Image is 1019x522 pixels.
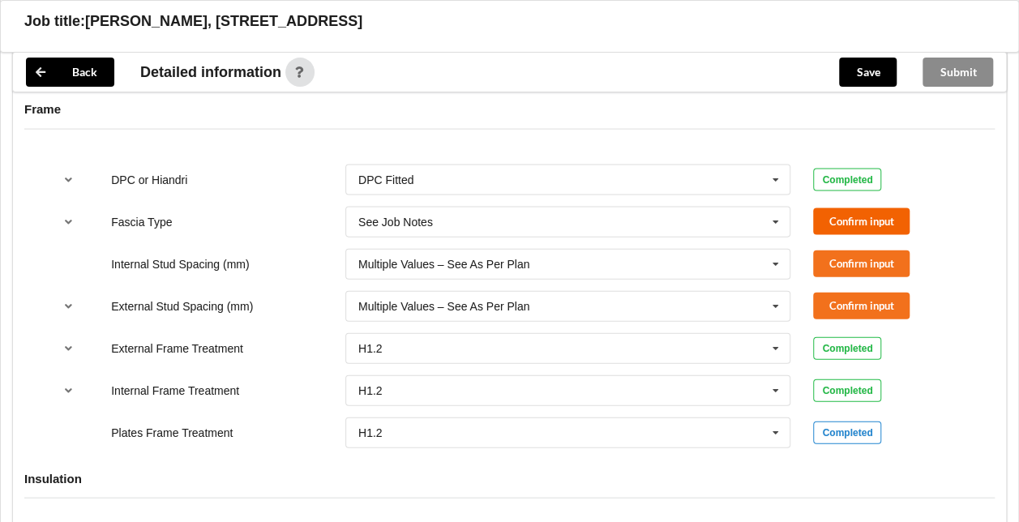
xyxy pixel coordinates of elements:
[53,292,84,321] button: reference-toggle
[813,250,910,277] button: Confirm input
[53,208,84,237] button: reference-toggle
[813,169,881,191] div: Completed
[358,174,413,186] div: DPC Fitted
[111,342,243,355] label: External Frame Treatment
[111,258,249,271] label: Internal Stud Spacing (mm)
[358,259,529,270] div: Multiple Values – See As Per Plan
[140,65,281,79] span: Detailed information
[813,293,910,319] button: Confirm input
[24,471,995,486] h4: Insulation
[85,12,362,31] h3: [PERSON_NAME], [STREET_ADDRESS]
[358,343,383,354] div: H1.2
[111,426,233,439] label: Plates Frame Treatment
[53,334,84,363] button: reference-toggle
[813,208,910,235] button: Confirm input
[839,58,897,87] button: Save
[24,12,85,31] h3: Job title:
[111,216,172,229] label: Fascia Type
[358,427,383,439] div: H1.2
[358,301,529,312] div: Multiple Values – See As Per Plan
[53,376,84,405] button: reference-toggle
[53,165,84,195] button: reference-toggle
[358,385,383,396] div: H1.2
[111,384,239,397] label: Internal Frame Treatment
[111,300,253,313] label: External Stud Spacing (mm)
[111,173,187,186] label: DPC or Hiandri
[813,337,881,360] div: Completed
[813,421,881,444] div: Completed
[358,216,433,228] div: See Job Notes
[26,58,114,87] button: Back
[24,101,995,117] h4: Frame
[813,379,881,402] div: Completed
